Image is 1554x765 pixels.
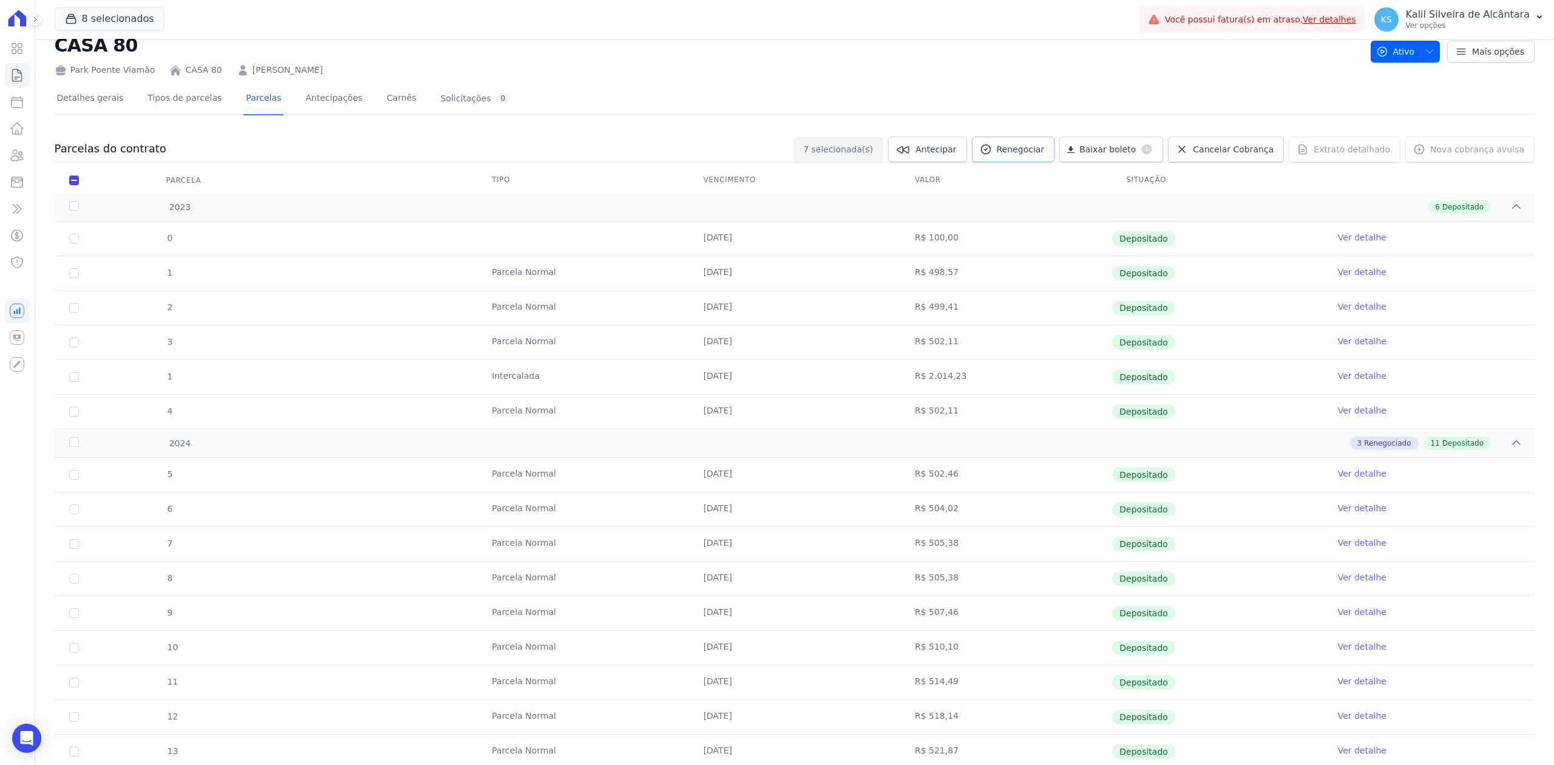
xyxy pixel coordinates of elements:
[477,256,688,290] td: Parcela Normal
[69,372,79,382] input: Só é possível selecionar pagamentos em aberto
[1406,8,1530,21] p: Kalil Silveira de Alcântara
[477,492,688,526] td: Parcela Normal
[689,631,900,665] td: [DATE]
[1376,41,1415,63] span: Ativo
[1338,675,1386,687] a: Ver detalhe
[185,64,222,76] a: CASA 80
[1112,467,1175,482] span: Depositado
[689,360,900,394] td: [DATE]
[55,64,155,76] div: Park Poente Viamão
[689,222,900,256] td: [DATE]
[1112,675,1175,690] span: Depositado
[900,458,1111,492] td: R$ 502,46
[1435,202,1440,212] span: 6
[689,256,900,290] td: [DATE]
[900,360,1111,394] td: R$ 2.014,23
[1112,404,1175,419] span: Depositado
[972,137,1055,162] a: Renegociar
[1338,467,1386,480] a: Ver detalhe
[1338,641,1386,653] a: Ver detalhe
[477,631,688,665] td: Parcela Normal
[1338,502,1386,514] a: Ver detalhe
[1112,606,1175,620] span: Depositado
[166,406,173,416] span: 4
[1112,301,1175,315] span: Depositado
[477,360,688,394] td: Intercalada
[69,643,79,653] input: Só é possível selecionar pagamentos em aberto
[1357,438,1362,449] span: 3
[166,302,173,312] span: 2
[900,256,1111,290] td: R$ 498,57
[888,137,966,162] a: Antecipar
[477,562,688,596] td: Parcela Normal
[1112,266,1175,280] span: Depositado
[1112,502,1175,517] span: Depositado
[1112,710,1175,724] span: Depositado
[166,746,178,756] span: 13
[1112,537,1175,551] span: Depositado
[1165,13,1356,26] span: Você possui fatura(s) em atraso.
[384,83,419,115] a: Carnês
[900,395,1111,429] td: R$ 502,11
[1193,143,1274,155] span: Cancelar Cobrança
[1338,404,1386,416] a: Ver detalhe
[1168,137,1284,162] a: Cancelar Cobrança
[69,407,79,416] input: Só é possível selecionar pagamentos em aberto
[166,539,173,548] span: 7
[1112,641,1175,655] span: Depositado
[477,395,688,429] td: Parcela Normal
[166,372,173,381] span: 1
[689,665,900,699] td: [DATE]
[477,665,688,699] td: Parcela Normal
[900,291,1111,325] td: R$ 499,41
[1112,744,1175,759] span: Depositado
[166,712,178,721] span: 12
[1406,21,1530,30] p: Ver opções
[689,596,900,630] td: [DATE]
[166,642,178,652] span: 10
[997,143,1045,155] span: Renegociar
[1059,137,1163,162] a: Baixar boleto
[166,608,173,617] span: 9
[477,527,688,561] td: Parcela Normal
[1364,438,1411,449] span: Renegociado
[900,492,1111,526] td: R$ 504,02
[1447,41,1535,63] a: Mais opções
[69,303,79,313] input: Só é possível selecionar pagamentos em aberto
[1338,301,1386,313] a: Ver detalhe
[1431,438,1440,449] span: 11
[145,83,224,115] a: Tipos de parcelas
[69,712,79,722] input: Só é possível selecionar pagamentos em aberto
[477,325,688,359] td: Parcela Normal
[900,325,1111,359] td: R$ 502,11
[1111,168,1323,193] th: Situação
[166,469,173,479] span: 5
[303,83,365,115] a: Antecipações
[900,596,1111,630] td: R$ 507,46
[1381,15,1392,24] span: KS
[1112,370,1175,384] span: Depositado
[169,437,191,450] span: 2024
[441,93,511,104] div: Solicitações
[166,504,173,514] span: 6
[1338,231,1386,243] a: Ver detalhe
[1338,335,1386,347] a: Ver detalhe
[900,562,1111,596] td: R$ 505,38
[477,291,688,325] td: Parcela Normal
[55,141,166,156] h3: Parcelas do contrato
[1112,335,1175,350] span: Depositado
[477,458,688,492] td: Parcela Normal
[55,83,126,115] a: Detalhes gerais
[69,268,79,278] input: Só é possível selecionar pagamentos em aberto
[1442,202,1484,212] span: Depositado
[477,596,688,630] td: Parcela Normal
[900,222,1111,256] td: R$ 100,00
[1079,143,1136,155] span: Baixar boleto
[169,201,191,214] span: 2023
[69,678,79,687] input: Só é possível selecionar pagamentos em aberto
[1371,41,1440,63] button: Ativo
[689,527,900,561] td: [DATE]
[689,562,900,596] td: [DATE]
[55,32,1361,59] h2: CASA 80
[166,268,173,277] span: 1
